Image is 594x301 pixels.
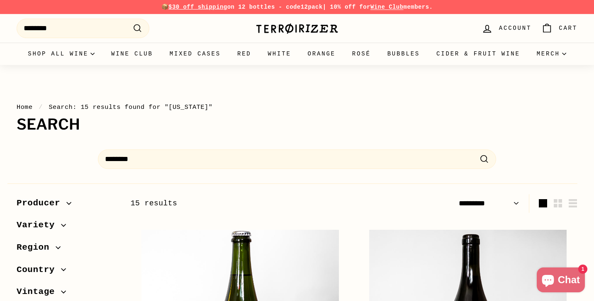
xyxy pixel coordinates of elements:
inbox-online-store-chat: Shopify online store chat [534,267,587,294]
strong: 12pack [301,4,323,10]
span: Cart [559,24,577,33]
span: Account [499,24,531,33]
div: 15 results [131,197,354,209]
span: Variety [17,218,61,232]
span: Region [17,241,56,255]
summary: Shop all wine [19,43,103,65]
a: Account [477,16,536,41]
span: / [37,104,45,111]
span: Country [17,263,61,277]
button: Country [17,261,117,283]
a: Cider & Fruit Wine [428,43,528,65]
a: Cart [536,16,582,41]
button: Region [17,238,117,261]
a: Home [17,104,33,111]
a: Red [229,43,260,65]
a: Wine Club [370,4,404,10]
button: Variety [17,216,117,238]
a: Wine Club [103,43,161,65]
a: Bubbles [379,43,428,65]
p: 📦 on 12 bottles - code | 10% off for members. [17,2,577,12]
nav: breadcrumbs [17,102,577,112]
a: Mixed Cases [161,43,229,65]
span: Search: 15 results found for "[US_STATE]" [49,104,212,111]
a: White [260,43,299,65]
h1: Search [17,116,577,133]
summary: Merch [528,43,575,65]
span: Vintage [17,285,61,299]
a: Rosé [344,43,379,65]
span: Producer [17,196,66,210]
button: Producer [17,194,117,217]
span: $30 off shipping [168,4,227,10]
a: Orange [299,43,344,65]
